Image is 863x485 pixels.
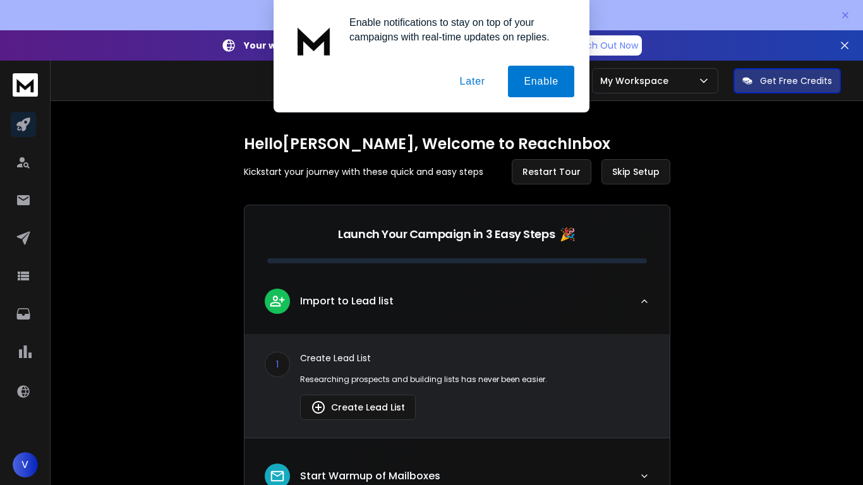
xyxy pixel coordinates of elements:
[560,225,576,243] span: 🎉
[300,469,440,484] p: Start Warmup of Mailboxes
[300,294,394,309] p: Import to Lead list
[244,278,670,334] button: leadImport to Lead list
[289,15,339,66] img: notification icon
[338,225,555,243] p: Launch Your Campaign in 3 Easy Steps
[311,400,326,415] img: lead
[269,468,286,484] img: lead
[601,159,670,184] button: Skip Setup
[265,352,290,377] div: 1
[269,293,286,309] img: lead
[300,352,649,364] p: Create Lead List
[444,66,500,97] button: Later
[339,15,574,44] div: Enable notifications to stay on top of your campaigns with real-time updates on replies.
[508,66,574,97] button: Enable
[300,374,649,385] p: Researching prospects and building lists has never been easier.
[612,165,660,178] span: Skip Setup
[13,452,38,477] button: V
[244,134,670,154] h1: Hello [PERSON_NAME] , Welcome to ReachInbox
[244,165,483,178] p: Kickstart your journey with these quick and easy steps
[244,334,670,438] div: leadImport to Lead list
[512,159,591,184] button: Restart Tour
[300,395,416,420] button: Create Lead List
